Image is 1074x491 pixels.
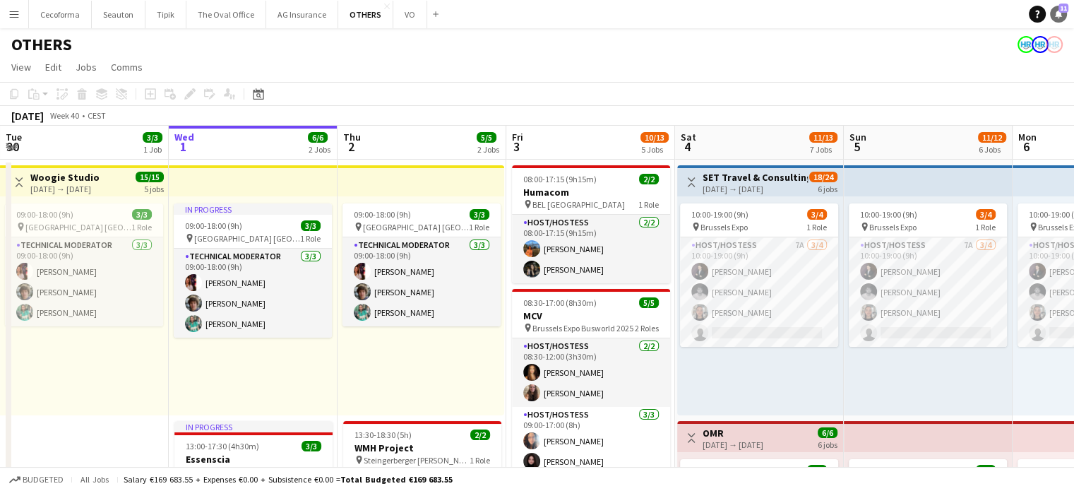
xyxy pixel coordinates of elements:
h3: MCV [512,309,670,322]
span: 1 Role [975,222,996,232]
a: Jobs [70,58,102,76]
div: [DATE] → [DATE] [703,439,763,450]
button: Tipik [145,1,186,28]
span: 3/4 [807,209,827,220]
span: 09:00-18:00 (9h) [354,209,411,220]
span: 10/13 [640,132,669,143]
div: 5 Jobs [641,144,668,155]
div: Salary €169 683.55 + Expenses €0.00 + Subsistence €0.00 = [124,474,453,485]
span: 1 Role [470,455,490,466]
span: Sun [849,131,866,143]
span: 09:00-18:00 (9h) [16,209,73,220]
app-card-role: Technical Moderator3/309:00-18:00 (9h)[PERSON_NAME][PERSON_NAME][PERSON_NAME] [5,237,163,326]
span: 3 [510,138,523,155]
span: 30 [4,138,22,155]
span: 3/3 [302,441,321,451]
span: [GEOGRAPHIC_DATA] [195,466,273,477]
button: VO [393,1,427,28]
app-job-card: In progress09:00-18:00 (9h)3/3 [GEOGRAPHIC_DATA] [GEOGRAPHIC_DATA]1 RoleTechnical Moderator3/309:... [174,203,332,338]
span: 08:30-17:00 (8h30m) [523,297,597,308]
span: 3/3 [301,220,321,231]
app-card-role: Host/Hostess7A3/410:00-19:00 (9h)[PERSON_NAME][PERSON_NAME][PERSON_NAME] [849,237,1007,347]
span: All jobs [78,474,112,485]
div: 2 Jobs [309,144,330,155]
app-job-card: 08:00-17:15 (9h15m)2/2Humacom BEL [GEOGRAPHIC_DATA]1 RoleHost/Hostess2/208:00-17:15 (9h15m)[PERSO... [512,165,670,283]
div: 10:00-19:00 (9h)3/4 Brussels Expo1 RoleHost/Hostess7A3/410:00-19:00 (9h)[PERSON_NAME][PERSON_NAME... [849,203,1007,347]
span: 10:00-19:00 (9h) [860,209,917,220]
div: [DATE] → [DATE] [30,184,100,194]
a: 11 [1050,6,1067,23]
h3: Essenscia [174,453,333,466]
span: Total Budgeted €169 683.55 [340,474,453,485]
app-job-card: 09:00-18:00 (9h)3/3 [GEOGRAPHIC_DATA] [GEOGRAPHIC_DATA]1 RoleTechnical Moderator3/309:00-18:00 (9... [5,203,163,326]
span: 5/5 [477,132,496,143]
span: 11:30-19:00 (7h30m) [860,465,933,475]
span: 6/6 [818,427,837,438]
span: Budgeted [23,475,64,485]
button: Seauton [92,1,145,28]
button: Cecoforma [29,1,92,28]
span: 3/4 [976,209,996,220]
div: 1 Job [143,144,162,155]
span: 3/3 [470,209,489,220]
div: 6 jobs [818,182,837,194]
span: 2/2 [639,174,659,184]
span: 5 [847,138,866,155]
span: Mon [1018,131,1037,143]
div: CEST [88,110,106,121]
a: View [6,58,37,76]
span: Edit [45,61,61,73]
div: 7 Jobs [810,144,837,155]
span: Steingerberger [PERSON_NAME] Hotel [364,455,470,466]
div: [DATE] [11,109,44,123]
div: 6 Jobs [979,144,1006,155]
span: 13:30-18:30 (5h) [354,430,412,440]
span: 3/3 [143,132,162,143]
span: [GEOGRAPHIC_DATA] [GEOGRAPHIC_DATA] [363,222,469,232]
span: 2/2 [470,430,490,440]
span: Jobs [76,61,97,73]
app-job-card: 10:00-19:00 (9h)3/4 Brussels Expo1 RoleHost/Hostess7A3/410:00-19:00 (9h)[PERSON_NAME][PERSON_NAME... [680,203,838,347]
button: OTHERS [338,1,393,28]
h3: SET Travel & Consulting GmbH [703,171,808,184]
span: 1 Role [131,222,152,232]
button: AG Insurance [266,1,338,28]
span: 6/6 [308,132,328,143]
span: 11:30-19:00 (7h30m) [691,465,765,475]
span: Thu [343,131,361,143]
span: 1 Role [469,222,489,232]
app-card-role: Host/Hostess2/208:00-17:15 (9h15m)[PERSON_NAME][PERSON_NAME] [512,215,670,283]
h1: OTHERS [11,34,72,55]
span: 18/24 [809,172,837,182]
button: The Oval Office [186,1,266,28]
span: Brussels Expo [700,222,748,232]
h3: Woogie Studio [30,171,100,184]
app-user-avatar: HR Team [1018,36,1034,53]
div: 5 jobs [144,182,164,194]
h3: OMR [703,427,763,439]
span: Wed [174,131,194,143]
div: In progress [174,421,333,432]
app-card-role: Host/Hostess7A3/410:00-19:00 (9h)[PERSON_NAME][PERSON_NAME][PERSON_NAME] [680,237,838,347]
div: [DATE] → [DATE] [703,184,808,194]
app-card-role: Host/Hostess2/208:30-12:00 (3h30m)[PERSON_NAME][PERSON_NAME] [512,338,670,407]
span: Tue [6,131,22,143]
div: In progress [174,203,332,215]
span: 2 Roles [635,323,659,333]
span: [GEOGRAPHIC_DATA] [GEOGRAPHIC_DATA] [25,222,131,232]
span: 2 [341,138,361,155]
span: 1/1 [976,465,996,475]
span: View [11,61,31,73]
span: Sat [681,131,696,143]
app-card-role: Technical Moderator3/309:00-18:00 (9h)[PERSON_NAME][PERSON_NAME][PERSON_NAME] [174,249,332,338]
span: 11/12 [978,132,1006,143]
span: 09:00-18:00 (9h) [185,220,242,231]
div: 2 Jobs [477,144,499,155]
span: 5/5 [639,297,659,308]
a: Comms [105,58,148,76]
span: 13:00-17:30 (4h30m) [186,441,259,451]
app-user-avatar: HR Team [1032,36,1049,53]
span: 4 [679,138,696,155]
